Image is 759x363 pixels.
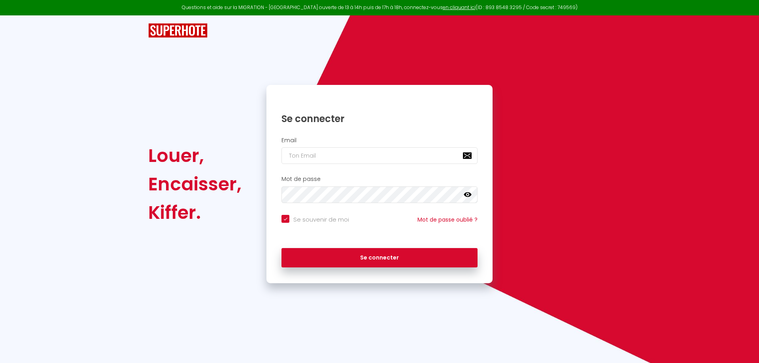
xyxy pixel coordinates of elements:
div: Kiffer. [148,198,242,227]
button: Se connecter [281,248,478,268]
a: en cliquant ici [443,4,476,11]
h1: Se connecter [281,113,478,125]
img: SuperHote logo [148,23,208,38]
h2: Mot de passe [281,176,478,182]
div: Louer, [148,141,242,170]
h2: Email [281,137,478,144]
a: Mot de passe oublié ? [417,216,478,224]
input: Ton Email [281,147,478,164]
div: Encaisser, [148,170,242,198]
